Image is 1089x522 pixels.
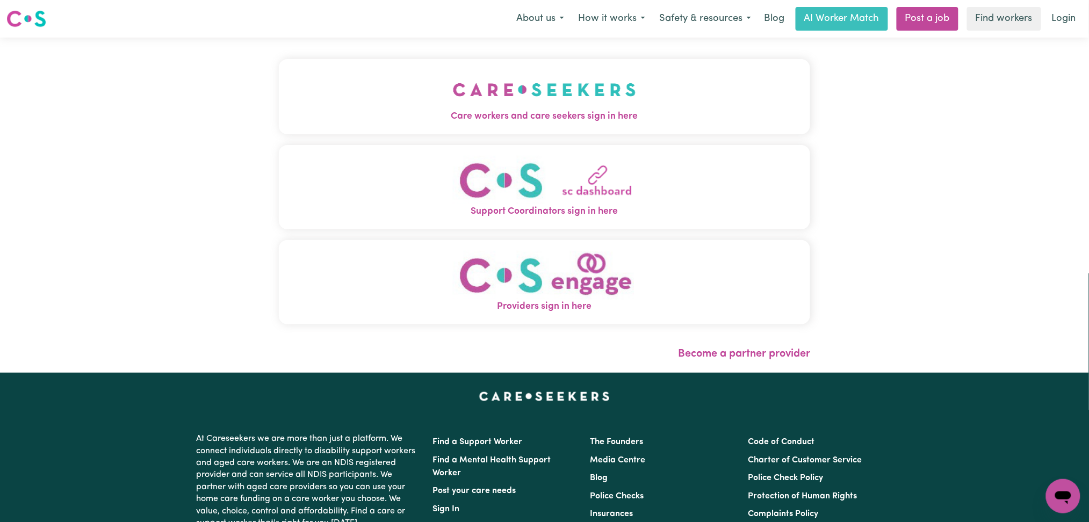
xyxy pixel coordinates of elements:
a: Find workers [967,7,1041,31]
a: Police Check Policy [748,474,823,482]
a: Careseekers logo [6,6,46,31]
button: How it works [571,8,652,30]
a: Insurances [590,510,633,518]
a: Find a Mental Health Support Worker [433,456,551,477]
a: Charter of Customer Service [748,456,862,465]
button: Safety & resources [652,8,758,30]
img: Careseekers logo [6,9,46,28]
a: Blog [758,7,791,31]
a: Code of Conduct [748,438,814,446]
button: Support Coordinators sign in here [279,145,811,229]
a: The Founders [590,438,644,446]
button: About us [509,8,571,30]
a: Complaints Policy [748,510,818,518]
iframe: Button to launch messaging window [1046,479,1080,513]
button: Care workers and care seekers sign in here [279,59,811,134]
a: Police Checks [590,492,644,501]
a: Protection of Human Rights [748,492,857,501]
a: AI Worker Match [796,7,888,31]
a: Post your care needs [433,487,516,495]
a: Become a partner provider [678,349,810,359]
a: Blog [590,474,608,482]
span: Providers sign in here [279,300,811,314]
a: Sign In [433,505,460,513]
a: Careseekers home page [479,392,610,401]
a: Post a job [897,7,958,31]
button: Providers sign in here [279,240,811,324]
span: Care workers and care seekers sign in here [279,110,811,124]
a: Login [1045,7,1083,31]
a: Media Centre [590,456,646,465]
a: Find a Support Worker [433,438,523,446]
span: Support Coordinators sign in here [279,205,811,219]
